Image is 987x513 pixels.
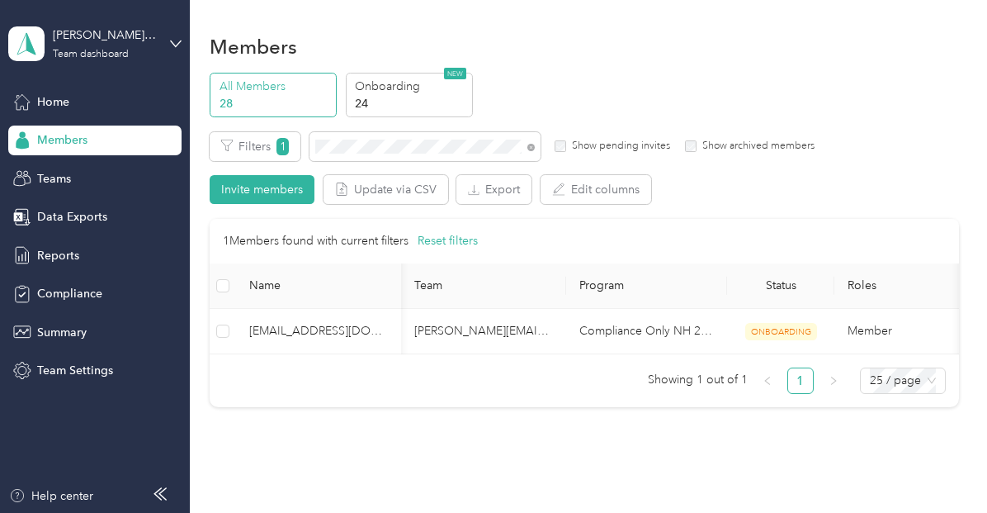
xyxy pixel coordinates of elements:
p: 28 [220,95,332,112]
button: Edit columns [541,175,651,204]
span: Home [37,93,69,111]
li: 1 [787,368,814,394]
button: Reset filters [418,232,478,250]
span: Showing 1 out of 1 [648,368,748,392]
li: Previous Page [754,368,781,394]
button: right [820,368,847,394]
div: Page Size [860,368,946,394]
h1: Members [210,38,297,55]
th: Program [566,264,727,309]
button: Help center [9,487,93,505]
span: Name [249,278,388,292]
label: Show archived members [697,139,815,154]
p: 24 [355,95,467,112]
div: Team dashboard [53,50,129,59]
span: 25 / page [870,368,936,393]
button: Filters1 [210,132,300,161]
span: Reports [37,247,79,264]
p: All Members [220,78,332,95]
td: Compliance Only NH 2025 [566,309,727,354]
div: [PERSON_NAME][EMAIL_ADDRESS][PERSON_NAME][DOMAIN_NAME] [53,26,156,44]
button: left [754,368,781,394]
td: laura.crow@navenhealth.com [401,309,566,354]
span: Data Exports [37,208,107,226]
span: 1 [276,138,289,155]
span: Compliance [37,285,102,302]
th: Status [727,264,834,309]
span: Team Settings [37,362,113,379]
button: Update via CSV [323,175,448,204]
td: fanta.hunter@navenhealth.com [236,309,401,354]
p: 1 Members found with current filters [223,232,408,250]
button: Export [456,175,531,204]
span: Members [37,131,87,149]
span: Teams [37,170,71,188]
span: left [763,376,772,386]
th: Name [236,264,401,309]
span: NEW [444,68,466,79]
p: Onboarding [355,78,467,95]
li: Next Page [820,368,847,394]
span: ONBOARDING [745,323,817,340]
a: 1 [788,368,813,393]
th: Team [401,264,566,309]
iframe: Everlance-gr Chat Button Frame [895,420,987,513]
td: ONBOARDING [727,309,834,354]
span: right [829,376,838,386]
span: [EMAIL_ADDRESS][DOMAIN_NAME] [249,322,388,340]
button: Invite members [210,175,314,204]
label: Show pending invites [566,139,670,154]
span: Summary [37,324,87,341]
